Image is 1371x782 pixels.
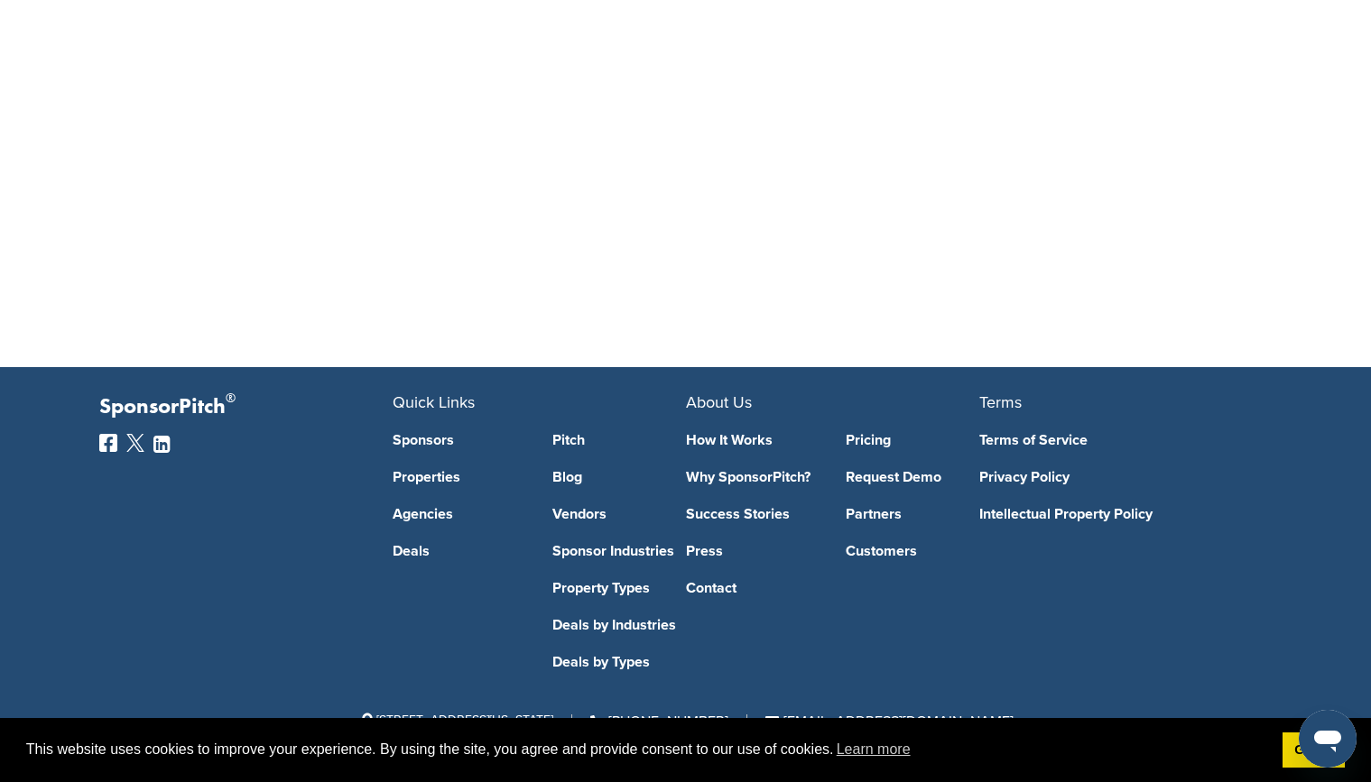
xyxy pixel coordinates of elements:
a: Pricing [846,433,979,447]
a: Pitch [552,433,686,447]
a: learn more about cookies [834,736,913,763]
a: How It Works [686,433,820,447]
a: Sponsor Industries [552,544,686,558]
img: Facebook [99,434,117,452]
a: Terms of Service [979,433,1246,447]
a: Properties [393,470,526,484]
img: Twitter [126,434,144,452]
a: Deals by Types [552,655,686,669]
a: Vendors [552,507,686,521]
span: [STREET_ADDRESS][US_STATE] [358,713,553,728]
a: Intellectual Property Policy [979,507,1246,521]
a: Press [686,544,820,558]
span: ® [226,387,236,409]
p: SponsorPitch [99,394,393,420]
span: This website uses cookies to improve your experience. By using the site, you agree and provide co... [26,736,1268,763]
a: [EMAIL_ADDRESS][DOMAIN_NAME] [765,713,1014,731]
a: Agencies [393,507,526,521]
span: About Us [686,392,752,412]
a: Success Stories [686,507,820,521]
a: Why SponsorPitch? [686,470,820,484]
a: Privacy Policy [979,470,1246,484]
a: Property Types [552,581,686,595]
a: Blog [552,470,686,484]
a: dismiss cookie message [1283,732,1345,768]
a: Deals by Industries [552,618,686,632]
a: Contact [686,581,820,595]
a: Partners [846,507,979,521]
a: [PHONE_NUMBER] [590,713,728,731]
span: Quick Links [393,392,475,412]
a: Deals [393,544,526,558]
a: Request Demo [846,470,979,484]
a: Customers [846,544,979,558]
a: Sponsors [393,433,526,447]
iframe: Button to launch messaging window [1299,710,1357,768]
span: Terms [979,392,1022,412]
